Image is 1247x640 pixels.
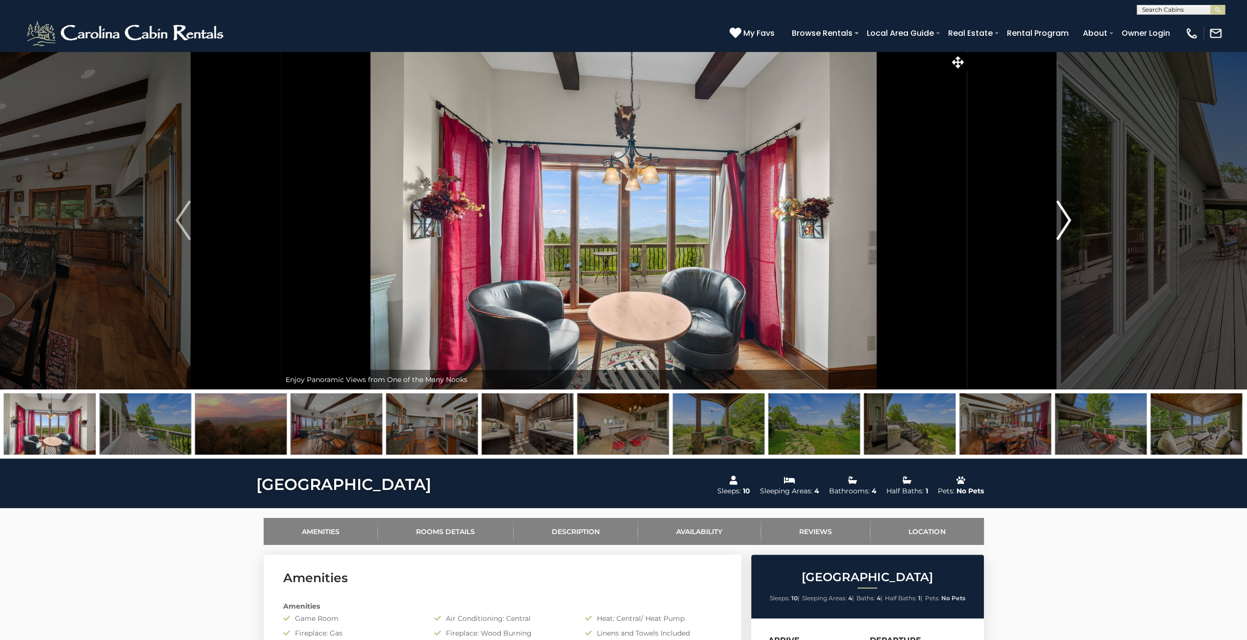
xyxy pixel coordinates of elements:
img: 168777904 [482,393,573,455]
strong: No Pets [941,594,965,602]
li: | [885,592,923,605]
a: Availability [638,518,761,545]
strong: 4 [877,594,880,602]
div: Heat: Central/ Heat Pump [578,614,729,623]
span: Sleeping Areas: [802,594,847,602]
a: Description [513,518,638,545]
div: Fireplace: Gas [276,628,427,638]
a: Real Estate [943,25,998,42]
img: mail-regular-white.png [1209,26,1223,40]
span: Half Baths: [885,594,917,602]
li: | [856,592,882,605]
a: Rooms Details [378,518,513,545]
img: 168777858 [768,393,860,455]
div: Linens and Towels Included [578,628,729,638]
a: Owner Login [1117,25,1175,42]
img: 168777906 [959,393,1051,455]
img: 168777847 [1055,393,1147,455]
div: Fireplace: Wood Burning [427,628,578,638]
a: Local Area Guide [862,25,939,42]
a: Location [870,518,984,545]
strong: 1 [918,594,921,602]
img: arrow [175,201,190,240]
strong: 4 [848,594,852,602]
img: arrow [1056,201,1071,240]
img: 168777850 [1150,393,1242,455]
span: Pets: [925,594,940,602]
img: 168821475 [195,393,287,455]
div: Amenities [276,601,729,611]
img: 168777868 [4,393,96,455]
a: My Favs [730,27,777,40]
img: 168777857 [864,393,955,455]
a: About [1078,25,1112,42]
img: 168777869 [386,393,478,455]
a: Reviews [761,518,871,545]
img: 168777872 [291,393,382,455]
img: 168777856 [577,393,669,455]
li: | [770,592,800,605]
img: White-1-2.png [24,19,228,48]
button: Previous [86,51,281,389]
li: | [802,592,854,605]
span: Sleeps: [770,594,790,602]
img: 168777844 [99,393,191,455]
span: My Favs [743,27,775,39]
img: phone-regular-white.png [1185,26,1198,40]
h2: [GEOGRAPHIC_DATA] [754,571,981,584]
a: Browse Rentals [787,25,857,42]
a: Amenities [264,518,378,545]
div: Air Conditioning: Central [427,614,578,623]
button: Next [966,51,1161,389]
img: 168777855 [673,393,764,455]
strong: 10 [791,594,798,602]
div: Game Room [276,614,427,623]
div: Enjoy Panoramic Views from One of the Many Nooks [281,370,967,389]
span: Baths: [856,594,875,602]
h3: Amenities [283,569,722,587]
a: Rental Program [1002,25,1074,42]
